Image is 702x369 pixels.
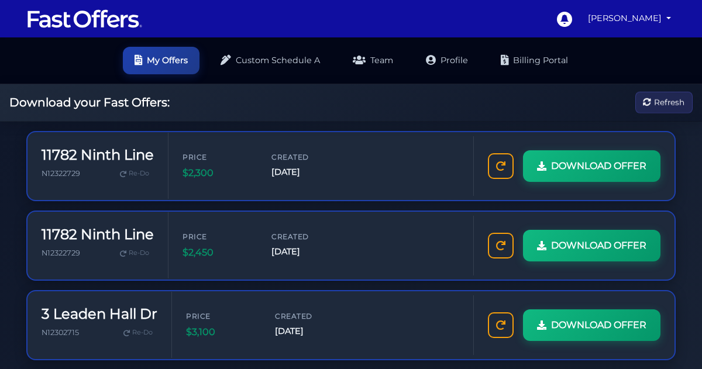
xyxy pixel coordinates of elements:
span: DOWNLOAD OFFER [551,318,646,333]
span: Re-Do [132,327,153,338]
a: Custom Schedule A [209,47,332,74]
span: Re-Do [129,248,149,258]
a: Re-Do [115,166,154,181]
a: Team [341,47,405,74]
h2: Download your Fast Offers: [9,95,170,109]
span: Created [271,151,342,163]
a: My Offers [123,47,199,74]
h3: 3 Leaden Hall Dr [42,306,157,323]
button: Refresh [635,92,693,113]
a: Re-Do [119,325,157,340]
span: N12322729 [42,169,80,178]
span: Price [183,231,253,242]
span: Price [183,151,253,163]
span: Created [271,231,342,242]
span: $2,300 [183,165,253,181]
span: Created [275,311,345,322]
a: DOWNLOAD OFFER [523,150,660,182]
span: N12302715 [42,328,79,337]
a: DOWNLOAD OFFER [523,230,660,261]
h3: 11782 Ninth Line [42,226,154,243]
h3: 11782 Ninth Line [42,147,154,164]
a: DOWNLOAD OFFER [523,309,660,341]
span: $2,450 [183,245,253,260]
a: Re-Do [115,246,154,261]
span: N12322729 [42,249,80,257]
span: [DATE] [271,245,342,258]
a: [PERSON_NAME] [583,7,676,30]
span: Re-Do [129,168,149,179]
a: Profile [414,47,480,74]
span: Price [186,311,256,322]
span: DOWNLOAD OFFER [551,238,646,253]
span: $3,100 [186,325,256,340]
a: Billing Portal [489,47,580,74]
span: [DATE] [271,165,342,179]
span: Refresh [654,96,684,109]
span: DOWNLOAD OFFER [551,158,646,174]
span: [DATE] [275,325,345,338]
